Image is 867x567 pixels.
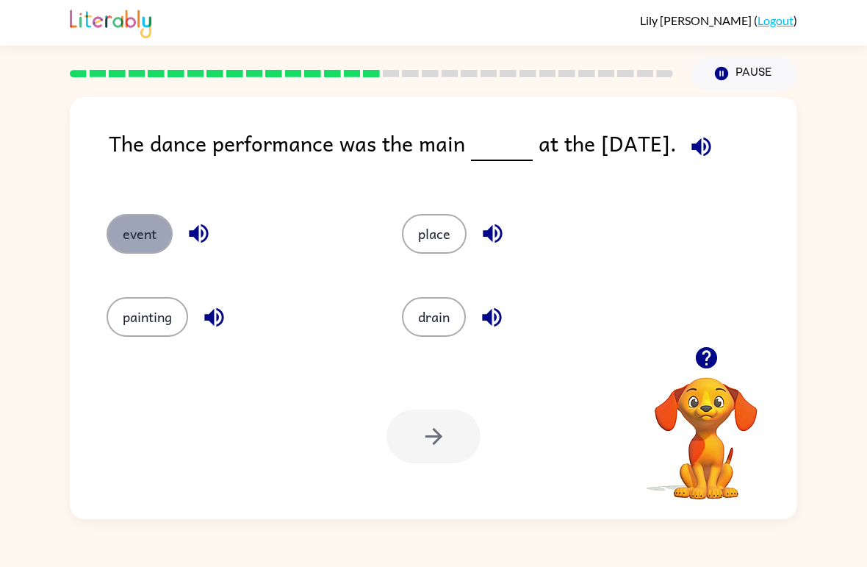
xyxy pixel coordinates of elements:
[109,126,797,185] div: The dance performance was the main at the [DATE].
[107,214,173,254] button: event
[640,13,754,27] span: Lily [PERSON_NAME]
[70,6,151,38] img: Literably
[691,57,797,90] button: Pause
[402,297,466,337] button: drain
[633,354,780,502] video: Your browser must support playing .mp4 files to use Literably. Please try using another browser.
[640,13,797,27] div: ( )
[402,214,467,254] button: place
[758,13,794,27] a: Logout
[107,297,188,337] button: painting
